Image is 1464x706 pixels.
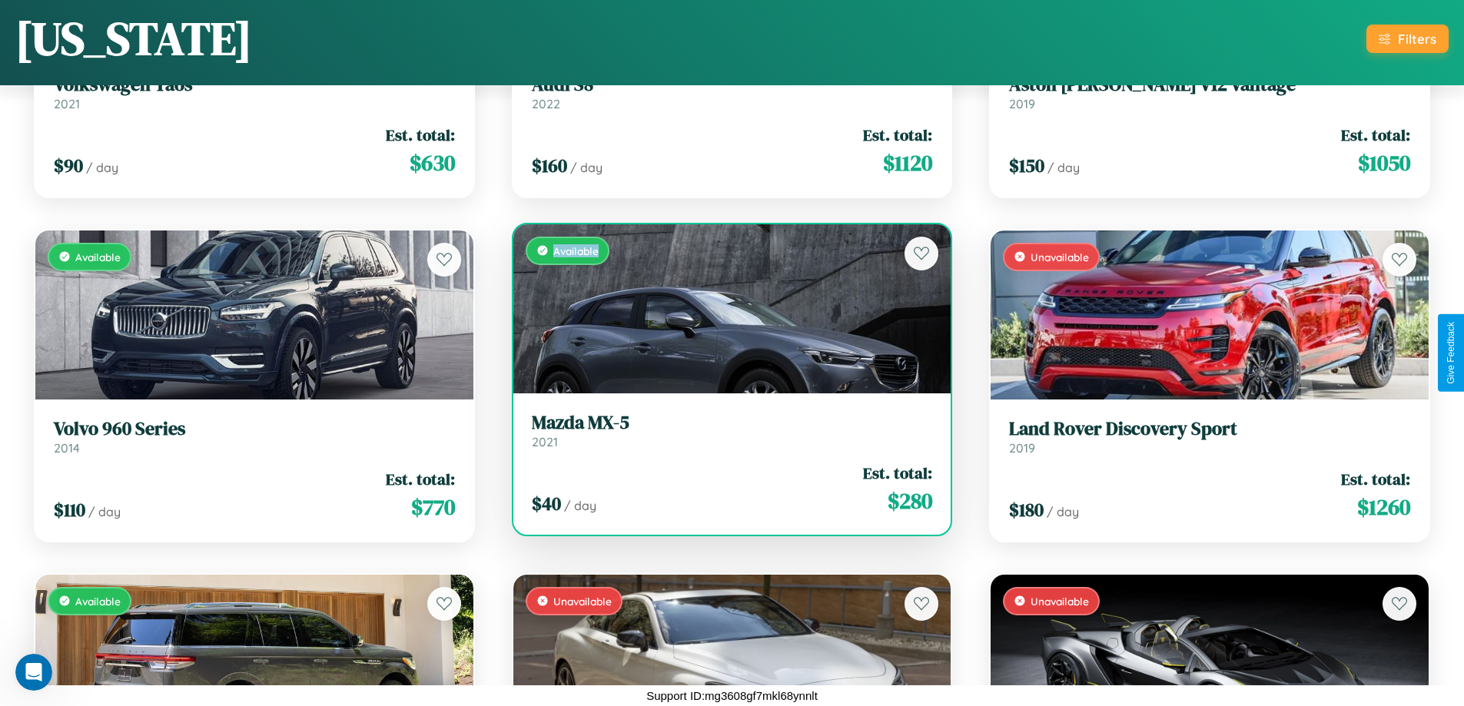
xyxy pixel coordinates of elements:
[1047,160,1080,175] span: / day
[54,96,80,111] span: 2021
[863,124,932,146] span: Est. total:
[532,74,933,96] h3: Audi S8
[54,418,455,456] a: Volvo 960 Series2014
[863,462,932,484] span: Est. total:
[1047,504,1079,519] span: / day
[15,7,252,70] h1: [US_STATE]
[553,595,612,608] span: Unavailable
[54,153,83,178] span: $ 90
[1009,418,1410,440] h3: Land Rover Discovery Sport
[1009,153,1044,178] span: $ 150
[532,412,933,434] h3: Mazda MX-5
[1031,595,1089,608] span: Unavailable
[54,497,85,522] span: $ 110
[386,124,455,146] span: Est. total:
[1009,418,1410,456] a: Land Rover Discovery Sport2019
[570,160,603,175] span: / day
[532,412,933,449] a: Mazda MX-52021
[883,147,932,178] span: $ 1120
[646,685,818,706] p: Support ID: mg3608gf7mkl68ynnlt
[1446,322,1456,384] div: Give Feedback
[553,244,599,257] span: Available
[1009,497,1044,522] span: $ 180
[386,468,455,490] span: Est. total:
[1009,440,1035,456] span: 2019
[1031,250,1089,264] span: Unavailable
[1009,74,1410,96] h3: Aston [PERSON_NAME] V12 Vantage
[1398,31,1436,47] div: Filters
[54,74,455,111] a: Volkswagen Taos2021
[86,160,118,175] span: / day
[1009,74,1410,111] a: Aston [PERSON_NAME] V12 Vantage2019
[888,486,932,516] span: $ 280
[1366,25,1449,53] button: Filters
[532,491,561,516] span: $ 40
[54,440,80,456] span: 2014
[1009,96,1035,111] span: 2019
[564,498,596,513] span: / day
[532,74,933,111] a: Audi S82022
[1357,492,1410,522] span: $ 1260
[88,504,121,519] span: / day
[532,434,558,449] span: 2021
[1341,468,1410,490] span: Est. total:
[15,654,52,691] iframe: Intercom live chat
[1341,124,1410,146] span: Est. total:
[54,74,455,96] h3: Volkswagen Taos
[532,153,567,178] span: $ 160
[532,96,560,111] span: 2022
[1358,147,1410,178] span: $ 1050
[54,418,455,440] h3: Volvo 960 Series
[75,250,121,264] span: Available
[75,595,121,608] span: Available
[410,147,455,178] span: $ 630
[411,492,455,522] span: $ 770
